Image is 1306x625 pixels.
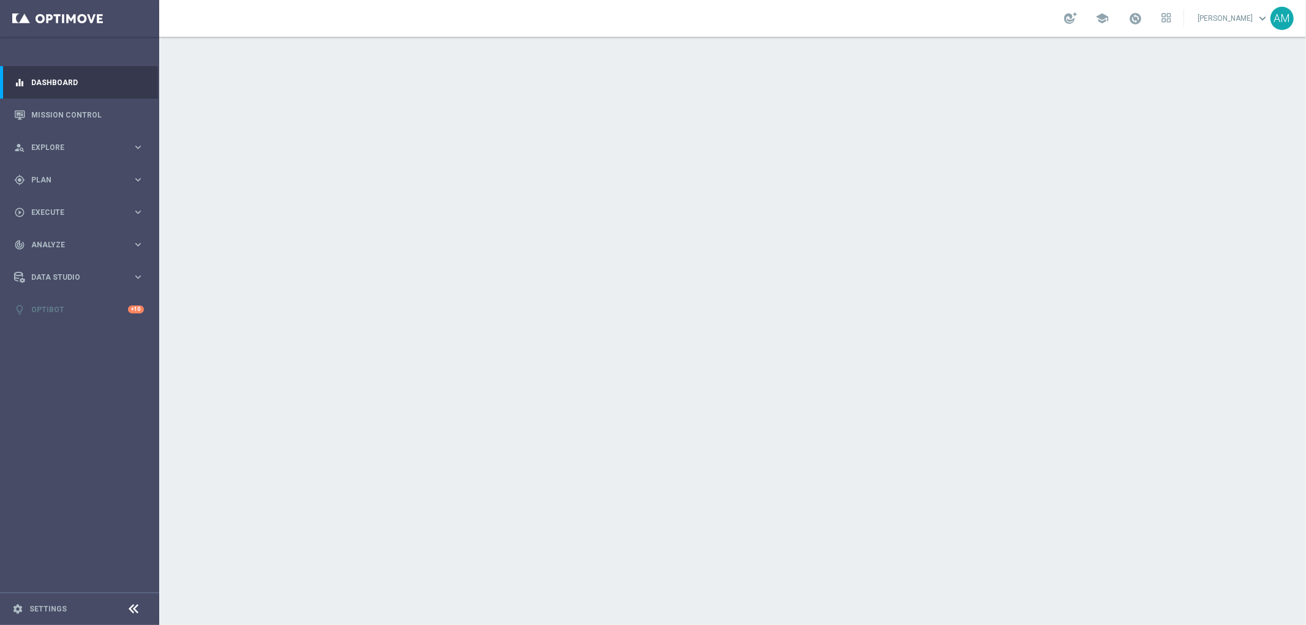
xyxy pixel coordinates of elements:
i: keyboard_arrow_right [132,271,144,283]
button: play_circle_outline Execute keyboard_arrow_right [13,208,144,217]
a: Settings [29,605,67,613]
span: Explore [31,144,132,151]
div: Mission Control [14,99,144,131]
button: Mission Control [13,110,144,120]
button: Data Studio keyboard_arrow_right [13,272,144,282]
i: play_circle_outline [14,207,25,218]
div: Analyze [14,239,132,250]
div: Data Studio [14,272,132,283]
div: +10 [128,305,144,313]
span: school [1095,12,1109,25]
i: keyboard_arrow_right [132,141,144,153]
a: Optibot [31,293,128,326]
i: track_changes [14,239,25,250]
i: keyboard_arrow_right [132,206,144,218]
i: equalizer [14,77,25,88]
a: Mission Control [31,99,144,131]
div: Explore [14,142,132,153]
div: AM [1270,7,1294,30]
a: [PERSON_NAME]keyboard_arrow_down [1196,9,1270,28]
div: Dashboard [14,66,144,99]
i: person_search [14,142,25,153]
div: Plan [14,174,132,185]
span: Plan [31,176,132,184]
i: keyboard_arrow_right [132,174,144,185]
i: keyboard_arrow_right [132,239,144,250]
div: Execute [14,207,132,218]
button: track_changes Analyze keyboard_arrow_right [13,240,144,250]
button: gps_fixed Plan keyboard_arrow_right [13,175,144,185]
i: lightbulb [14,304,25,315]
a: Dashboard [31,66,144,99]
div: Optibot [14,293,144,326]
i: settings [12,604,23,615]
button: person_search Explore keyboard_arrow_right [13,143,144,152]
span: Analyze [31,241,132,249]
i: gps_fixed [14,174,25,185]
span: Execute [31,209,132,216]
button: lightbulb Optibot +10 [13,305,144,315]
button: equalizer Dashboard [13,78,144,88]
span: keyboard_arrow_down [1256,12,1269,25]
span: Data Studio [31,274,132,281]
